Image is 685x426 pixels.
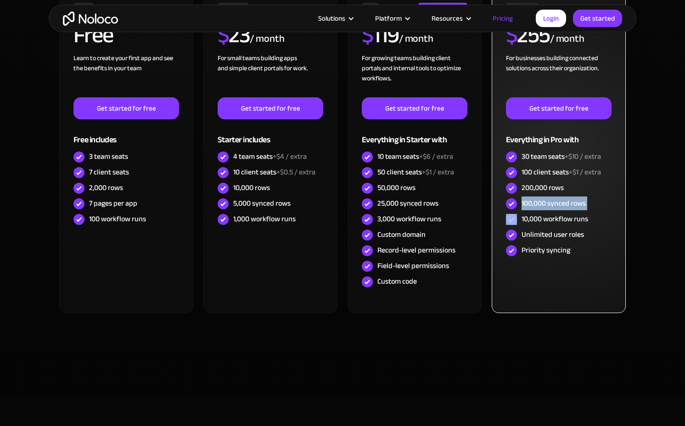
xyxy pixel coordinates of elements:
div: 10 client seats [233,167,315,177]
div: 1,000 workflow runs [233,214,296,224]
a: Login [536,10,566,27]
div: Resources [432,12,463,24]
div: Starter includes [218,119,323,149]
h2: Free [73,23,113,46]
h2: 23 [218,23,250,46]
div: Platform [364,12,420,24]
div: 7 pages per app [89,198,137,208]
span: +$10 / extra [565,150,601,163]
div: 5,000 synced rows [233,198,291,208]
div: / month [550,32,584,46]
div: 30 team seats [522,151,601,162]
div: 2,000 rows [89,183,123,193]
div: Unlimited user roles [522,230,584,240]
div: Custom code [377,276,417,286]
div: 10 team seats [377,151,453,162]
a: Get started for free [73,97,179,119]
div: Solutions [307,12,364,24]
div: 100 workflow runs [89,214,146,224]
div: For small teams building apps and simple client portals for work. ‍ [218,53,323,97]
div: 100,000 synced rows [522,198,586,208]
div: 7 client seats [89,167,129,177]
div: Field-level permissions [377,261,449,271]
div: 3,000 workflow runs [377,214,441,224]
div: 50,000 rows [377,183,415,193]
a: Get started for free [506,97,612,119]
span: +$4 / extra [273,150,307,163]
a: Get started for free [218,97,323,119]
div: 10,000 workflow runs [522,214,588,224]
div: Custom domain [377,230,426,240]
div: Free includes [73,119,179,149]
div: 50 client seats [377,167,454,177]
div: Record-level permissions [377,245,455,255]
a: home [63,11,118,26]
div: 200,000 rows [522,183,564,193]
div: Priority syncing [522,245,570,255]
span: +$1 / extra [422,165,454,179]
h2: 255 [506,23,550,46]
div: 4 team seats [233,151,307,162]
div: Everything in Starter with [362,119,467,149]
div: Resources [420,12,481,24]
div: Everything in Pro with [506,119,612,149]
span: +$1 / extra [569,165,601,179]
div: 25,000 synced rows [377,198,438,208]
div: Learn to create your first app and see the benefits in your team ‍ [73,53,179,97]
div: For businesses building connected solutions across their organization. ‍ [506,53,612,97]
div: / month [250,32,284,46]
div: 3 team seats [89,151,128,162]
div: Solutions [318,12,345,24]
a: Get started for free [362,97,467,119]
div: For growing teams building client portals and internal tools to optimize workflows. [362,53,467,97]
span: +$6 / extra [419,150,453,163]
div: 100 client seats [522,167,601,177]
a: Pricing [481,12,524,24]
a: Get started [573,10,622,27]
div: 10,000 rows [233,183,270,193]
div: / month [399,32,433,46]
h2: 119 [362,23,399,46]
div: Platform [375,12,402,24]
span: +$0.5 / extra [276,165,315,179]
